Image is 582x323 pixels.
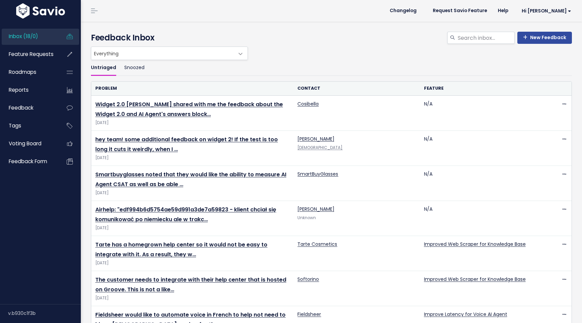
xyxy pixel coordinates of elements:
a: Softorino [297,276,319,283]
a: Tarte Cosmetics [297,241,337,247]
a: Voting Board [2,136,56,151]
a: [PERSON_NAME] [297,206,334,212]
a: Cosibella [297,100,319,107]
a: Snoozed [124,60,144,76]
input: Search inbox... [457,32,515,44]
a: Request Savio Feature [427,6,492,16]
a: Feedback [2,100,56,116]
span: Roadmaps [9,68,36,76]
span: Inbox (18/0) [9,33,38,40]
span: Hi [PERSON_NAME] [522,8,571,13]
a: Help [492,6,514,16]
a: Fieldsheer [297,311,321,318]
span: [DATE] [95,260,289,267]
a: Improved Web Scraper for Knowledge Base [424,241,526,247]
a: Inbox (18/0) [2,29,56,44]
td: N/A [420,201,546,236]
th: Contact [293,82,420,95]
a: New Feedback [517,32,572,44]
span: Unknown [297,215,316,221]
a: SmartBuyGlasses [297,171,338,177]
a: Reports [2,82,56,98]
span: [DATE] [95,295,289,302]
div: v.b930c1f3b [8,304,81,322]
a: Improved Web Scraper for Knowledge Base [424,276,526,283]
span: Voting Board [9,140,41,147]
a: Widget 2.0 [PERSON_NAME] shared with me the feedback about the Widget 2.0 and AI Agent's answers ... [95,100,283,118]
a: Tags [2,118,56,134]
a: Feedback form [2,154,56,169]
span: Feature Requests [9,51,54,58]
span: Reports [9,86,29,93]
a: Improve Latency for Voice AI Agent [424,311,507,318]
img: logo-white.9d6f32f41409.svg [14,3,67,19]
a: [DEMOGRAPHIC_DATA] [297,145,343,150]
a: Smartbuyglasses noted that they would like the ability to measure AI Agent CSAT as well as be able … [95,171,286,188]
span: [DATE] [95,119,289,126]
th: Feature [420,82,546,95]
a: Feature Requests [2,47,56,62]
span: [DATE] [95,189,289,197]
span: Changelog [390,8,417,13]
span: Tags [9,122,21,129]
ul: Filter feature requests [91,60,572,76]
th: Problem [91,82,293,95]
span: Feedback [9,104,33,111]
a: Airhelp: "edf994b6d5754ae59d991a3de7a59823 - klient chciał się komunikować po niemiecku ale w trakc… [95,206,276,223]
a: [PERSON_NAME] [297,136,334,142]
span: Feedback form [9,158,47,165]
a: Hi [PERSON_NAME] [514,6,577,16]
td: N/A [420,131,546,166]
a: The customer needs to integrate with their help center that is hosted on Groove. This is not a like… [95,276,286,293]
span: Everything [91,47,234,60]
td: N/A [420,96,546,131]
a: hey team! some additional feedback on widget 2! If the test is too long it cuts it weirdly, when I … [95,136,278,153]
td: N/A [420,166,546,201]
a: Tarte has a homegrown help center so it would not be easy to integrate with it. As a result, they w… [95,241,267,258]
span: [DATE] [95,225,289,232]
h4: Feedback Inbox [91,32,572,44]
a: Untriaged [91,60,116,76]
a: Roadmaps [2,64,56,80]
span: [DATE] [95,154,289,161]
span: Everything [91,47,248,60]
